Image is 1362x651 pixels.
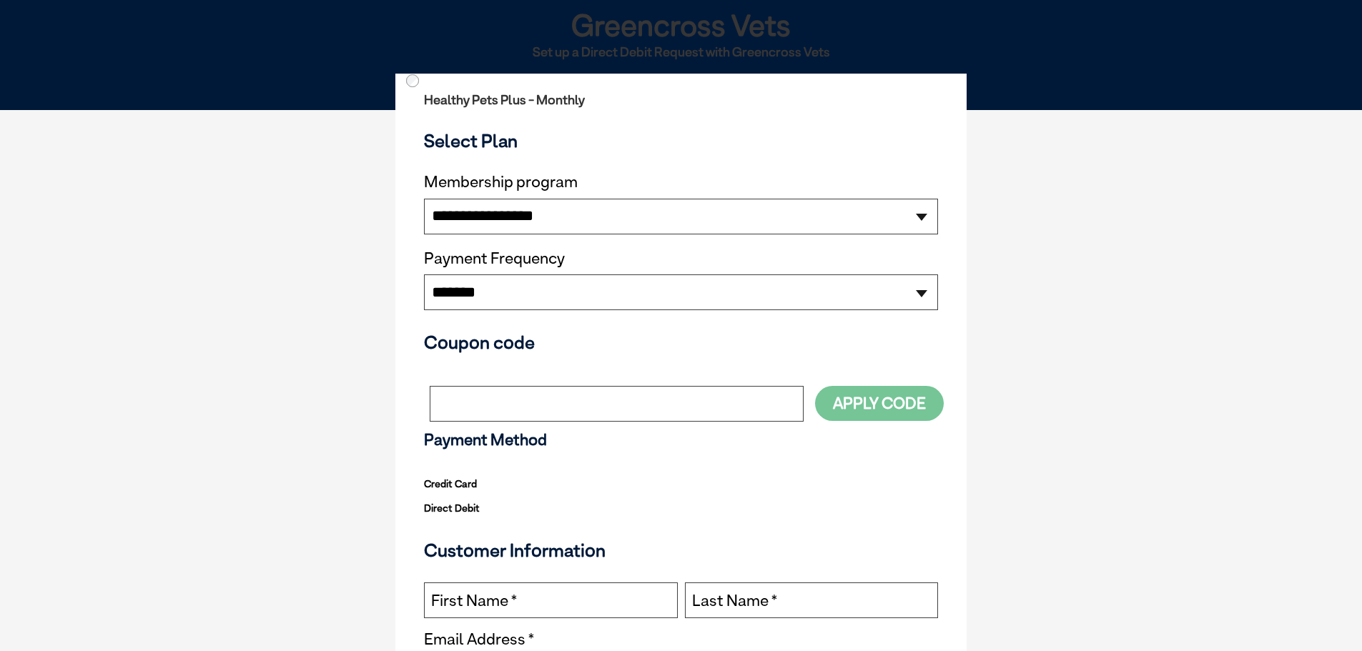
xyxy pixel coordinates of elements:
label: Email Address * [424,631,534,647]
label: Credit Card [424,474,477,493]
h3: Select Plan [424,130,938,151]
h2: Set up a Direct Debit Request with Greencross Vets [401,45,961,59]
h3: Customer Information [424,540,938,561]
h1: Greencross Vets [401,9,961,41]
h3: Payment Method [424,431,938,449]
h3: Coupon code [424,332,938,353]
label: Payment Frequency [424,249,565,268]
h2: Healthy Pets Plus - Monthly [424,93,938,107]
label: Last Name * [692,592,777,610]
label: First Name * [431,592,517,610]
input: Direct Debit [406,74,419,87]
label: Direct Debit [424,499,480,517]
label: Membership program [424,173,938,192]
button: Apply Code [815,386,944,421]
